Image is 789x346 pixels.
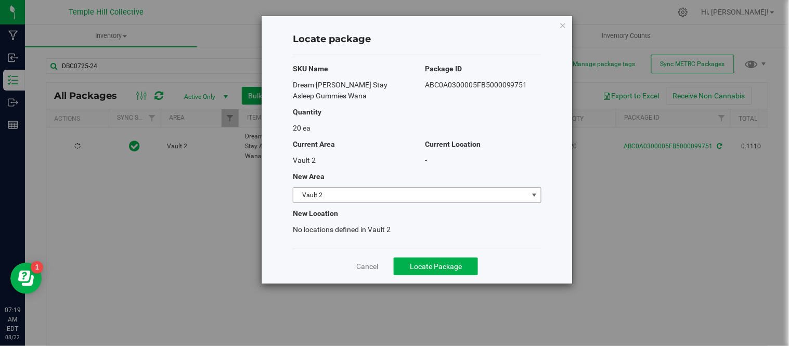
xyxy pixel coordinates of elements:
[394,258,478,275] button: Locate Package
[293,156,316,164] span: Vault 2
[293,172,325,181] span: New Area
[293,188,528,202] span: Vault 2
[293,81,387,100] span: Dream [PERSON_NAME] Stay Asleep Gummies Wana
[293,65,328,73] span: SKU Name
[10,263,42,294] iframe: Resource center
[31,261,43,274] iframe: Resource center unread badge
[425,156,427,164] span: -
[293,108,321,116] span: Quantity
[410,262,462,271] span: Locate Package
[425,140,481,148] span: Current Location
[425,65,462,73] span: Package ID
[356,261,378,272] a: Cancel
[293,124,311,132] span: 20 ea
[293,225,391,234] span: No locations defined in Vault 2
[293,33,541,46] h4: Locate package
[425,81,527,89] span: ABC0A0300005FB5000099751
[293,209,338,217] span: New Location
[293,140,335,148] span: Current Area
[528,188,541,202] span: select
